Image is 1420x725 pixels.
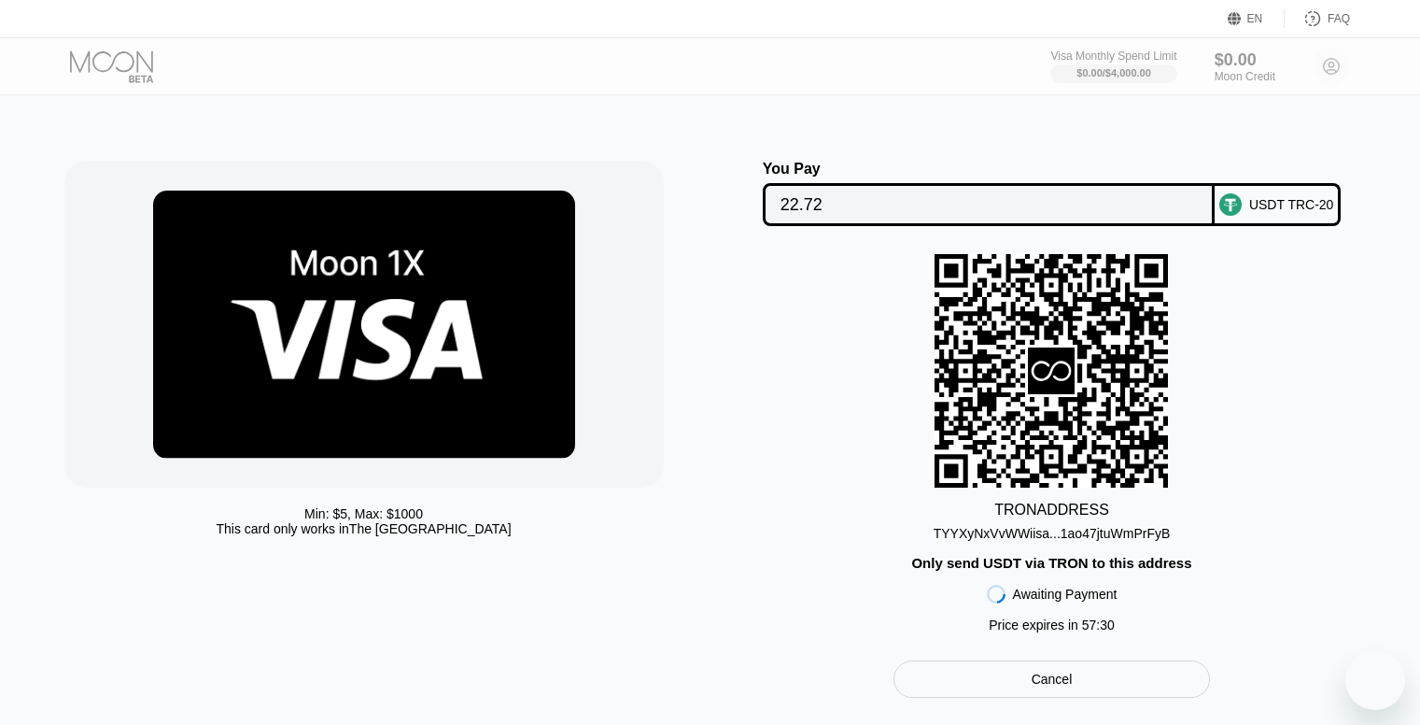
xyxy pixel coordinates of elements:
[1249,197,1334,212] div: USDT TRC-20
[1013,587,1118,602] div: Awaiting Payment
[1247,12,1263,25] div: EN
[989,618,1115,633] div: Price expires in
[1050,50,1176,83] div: Visa Monthly Spend Limit$0.00/$4,000.00
[1328,12,1350,25] div: FAQ
[1228,9,1285,28] div: EN
[763,161,1215,178] div: You Pay
[1050,50,1176,63] div: Visa Monthly Spend Limit
[216,521,511,536] div: This card only works in The [GEOGRAPHIC_DATA]
[893,661,1210,698] div: Cancel
[1082,618,1115,633] span: 57 : 30
[1285,9,1350,28] div: FAQ
[934,526,1171,541] div: TYYXyNxVvWWiisa...1ao47jtuWmPrFyB
[911,555,1191,571] div: Only send USDT via TRON to this address
[1032,671,1073,688] div: Cancel
[994,502,1109,519] div: TRON ADDRESS
[934,519,1171,541] div: TYYXyNxVvWWiisa...1ao47jtuWmPrFyB
[729,161,1375,226] div: You PayUSDT TRC-20
[1076,67,1151,78] div: $0.00 / $4,000.00
[1345,650,1405,710] iframe: Button to launch messaging window
[304,506,423,521] div: Min: $ 5 , Max: $ 1000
